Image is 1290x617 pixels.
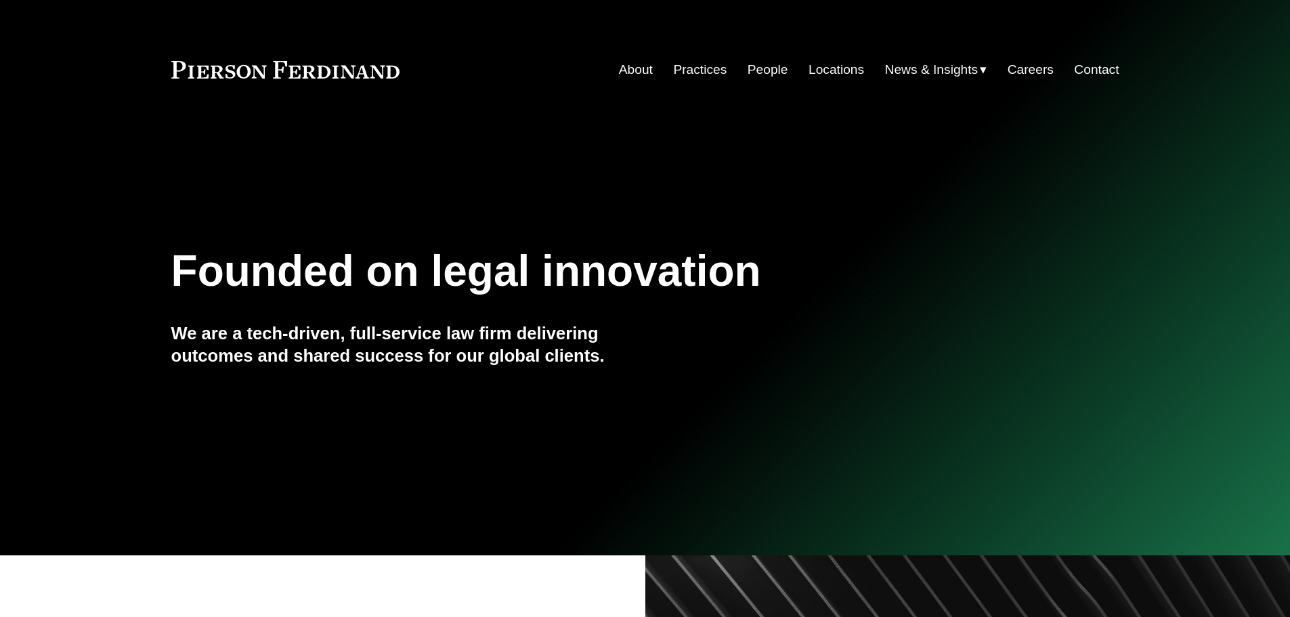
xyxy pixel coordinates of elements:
h1: Founded on legal innovation [171,247,962,296]
a: About [619,57,653,83]
a: Contact [1074,57,1119,83]
a: Locations [809,57,864,83]
span: News & Insights [885,58,979,82]
h4: We are a tech-driven, full-service law firm delivering outcomes and shared success for our global... [171,322,645,366]
a: People [748,57,788,83]
a: Careers [1008,57,1054,83]
a: Practices [673,57,727,83]
a: folder dropdown [885,57,987,83]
